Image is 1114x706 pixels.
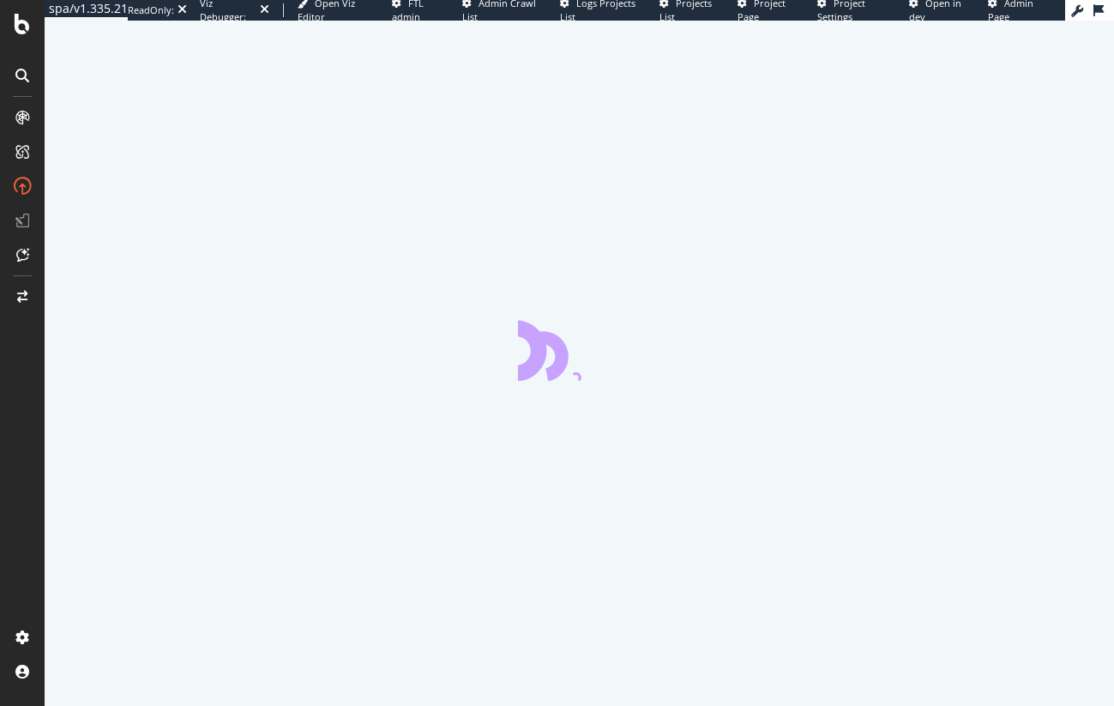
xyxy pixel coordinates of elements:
div: animation [518,319,641,381]
div: ReadOnly: [128,3,174,17]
